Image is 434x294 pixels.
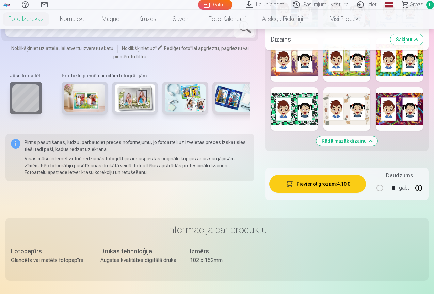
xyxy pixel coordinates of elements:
a: Magnēti [94,10,130,29]
span: " [190,46,192,51]
div: Fotopapīrs [11,247,87,256]
img: /fa1 [3,3,10,7]
button: Sakļaut [390,34,423,45]
div: 102 x 152mm [190,256,266,264]
div: Drukas tehnoloģija [100,247,176,256]
div: Augstas kvalitātes digitālā druka [100,256,176,264]
a: Suvenīri [164,10,200,29]
a: Foto kalendāri [200,10,254,29]
span: " [155,46,157,51]
div: Glancēts vai matēts fotopapīrs [11,256,87,264]
a: Komplekti [52,10,94,29]
div: gab. [399,180,409,196]
h5: Daudzums [386,172,413,180]
button: Rādīt mazāk dizainu [316,136,377,146]
a: Krūzes [130,10,164,29]
a: Atslēgu piekariņi [254,10,311,29]
h6: Jūsu fotoattēli [10,72,42,79]
h5: Dizains [271,35,385,44]
span: Rediģēt foto [164,46,190,51]
span: 0 [426,1,434,9]
span: Noklikšķiniet uz attēla, lai atvērtu izvērstu skatu [11,45,113,52]
span: Grozs [409,1,423,9]
h3: Informācija par produktu [11,223,423,236]
a: Visi produkti [311,10,370,29]
p: Visas mūsu internet vietnē redzamās fotogrāfijas ir saspiestas oriģinālu kopijas ar aizsargājošām... [25,155,249,176]
button: Pievienot grozam:4,10 € [269,175,366,193]
span: Noklikšķiniet uz [122,46,155,51]
h6: Produktu piemēri ar citām fotogrāfijām [59,72,250,79]
p: Pirms pasūtīšanas, lūdzu, pārbaudiet preces noformējumu, jo fotoattēli uz izvēlētās preces izskat... [25,139,249,153]
div: Izmērs [190,247,266,256]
